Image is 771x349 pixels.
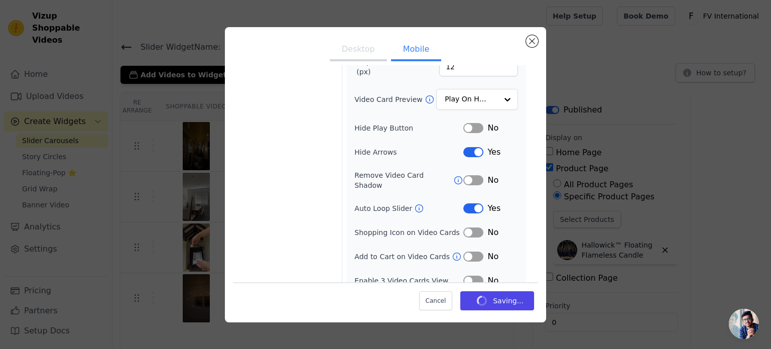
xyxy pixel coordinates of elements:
div: Open chat [729,309,759,339]
label: Hide Arrows [354,147,463,157]
button: Cancel [419,291,453,310]
span: Yes [487,146,500,158]
label: Hide Play Button [354,123,463,133]
button: Desktop [330,39,387,61]
label: Video Card Preview [354,94,424,104]
button: Mobile [391,39,441,61]
span: No [487,122,498,134]
label: Add to Cart on Video Cards [354,252,452,262]
label: Gap Between Cards (px) [356,57,439,77]
span: No [487,275,498,287]
label: Shopping Icon on Video Cards [354,227,460,238]
span: No [487,174,498,186]
span: No [487,251,498,263]
label: Auto Loop Slider [354,203,414,213]
label: Enable 3 Video Cards View [354,276,463,286]
button: Saving... [460,291,534,310]
span: Yes [487,202,500,214]
span: No [487,226,498,239]
button: Close modal [526,35,538,47]
label: Remove Video Card Shadow [354,170,453,190]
